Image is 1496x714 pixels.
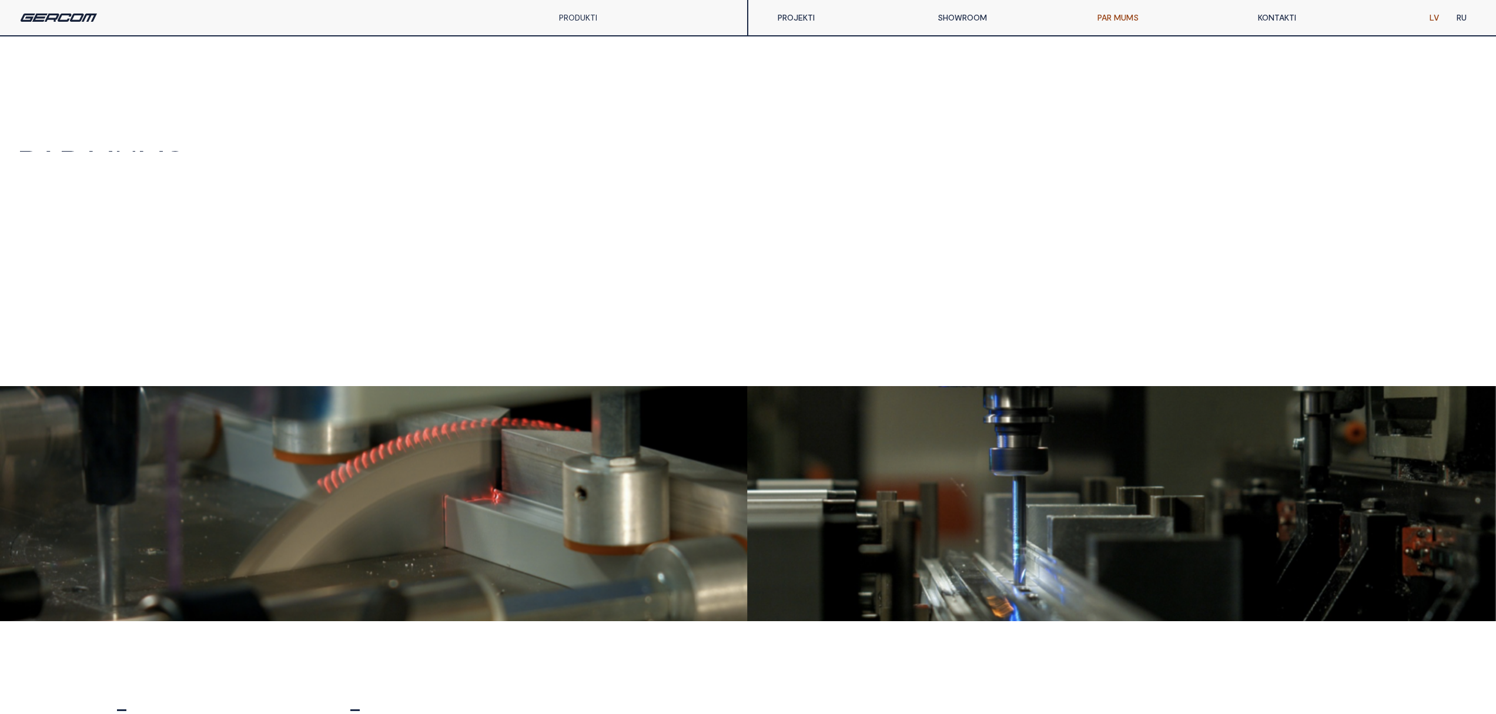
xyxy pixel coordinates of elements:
[1378,135,1387,147] span: M
[79,146,87,174] span: I
[1446,135,1452,147] span: A
[1407,135,1410,147] span: I
[1448,6,1475,29] a: RU
[1365,135,1371,147] span: K
[1089,6,1249,29] a: PAR MUMS
[165,146,185,174] span: S
[1440,135,1446,147] span: R
[1421,6,1448,29] a: LV
[1387,135,1393,147] span: P
[18,146,38,174] span: P
[1420,135,1426,147] span: S
[1400,135,1407,147] span: N
[38,146,59,174] span: a
[1410,135,1414,147] span: J
[929,6,1089,29] a: SHOWROOM
[115,146,138,174] span: U
[1470,135,1475,147] span: S
[59,146,79,174] span: r
[1458,135,1464,147] span: S
[1414,135,1420,147] span: A
[87,146,115,174] span: M
[1452,135,1458,147] span: K
[769,6,929,29] a: PROJEKTI
[1249,6,1409,29] a: KONTAKTI
[1371,135,1378,147] span: O
[138,146,165,174] span: M
[1393,135,1400,147] span: Ā
[1434,135,1440,147] span: P
[1428,135,1434,147] span: A
[559,12,597,22] a: PRODUKTI
[1464,135,1470,147] span: T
